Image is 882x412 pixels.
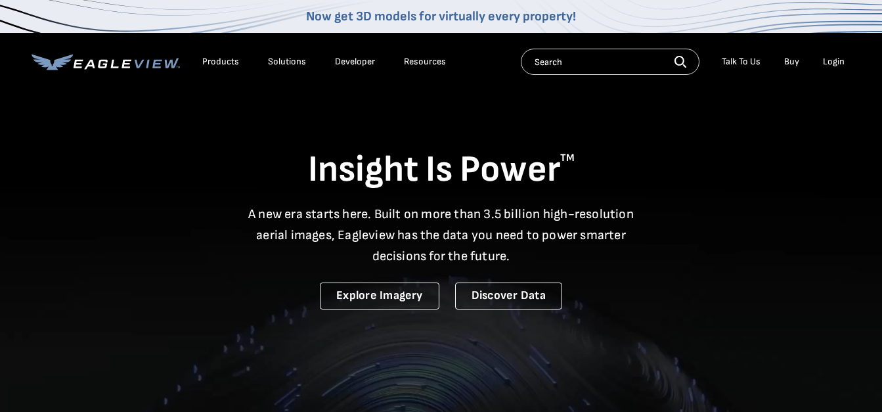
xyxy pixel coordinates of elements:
[404,56,446,68] div: Resources
[268,56,306,68] div: Solutions
[521,49,699,75] input: Search
[455,283,562,309] a: Discover Data
[202,56,239,68] div: Products
[306,9,576,24] a: Now get 3D models for virtually every property!
[722,56,761,68] div: Talk To Us
[320,283,439,309] a: Explore Imagery
[240,204,642,267] p: A new era starts here. Built on more than 3.5 billion high-resolution aerial images, Eagleview ha...
[32,147,851,193] h1: Insight Is Power
[560,152,575,164] sup: TM
[335,56,375,68] a: Developer
[784,56,799,68] a: Buy
[823,56,845,68] div: Login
